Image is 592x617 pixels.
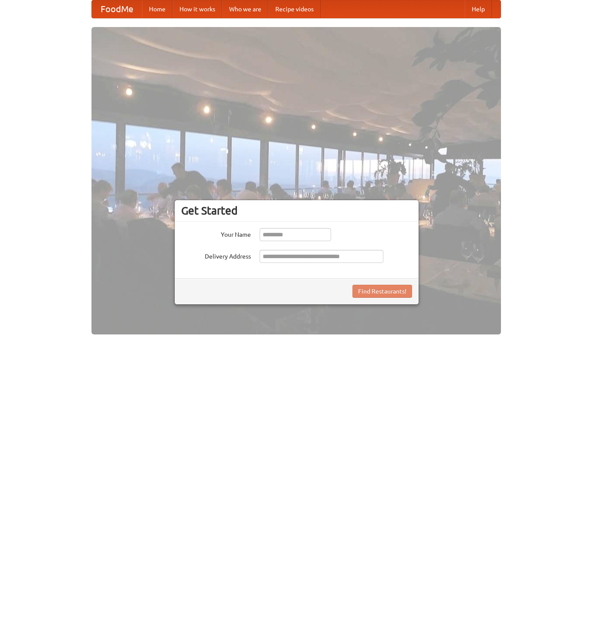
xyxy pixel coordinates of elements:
[222,0,268,18] a: Who we are
[352,285,412,298] button: Find Restaurants!
[142,0,173,18] a: Home
[181,250,251,261] label: Delivery Address
[92,0,142,18] a: FoodMe
[268,0,321,18] a: Recipe videos
[173,0,222,18] a: How it works
[181,228,251,239] label: Your Name
[181,204,412,217] h3: Get Started
[465,0,492,18] a: Help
